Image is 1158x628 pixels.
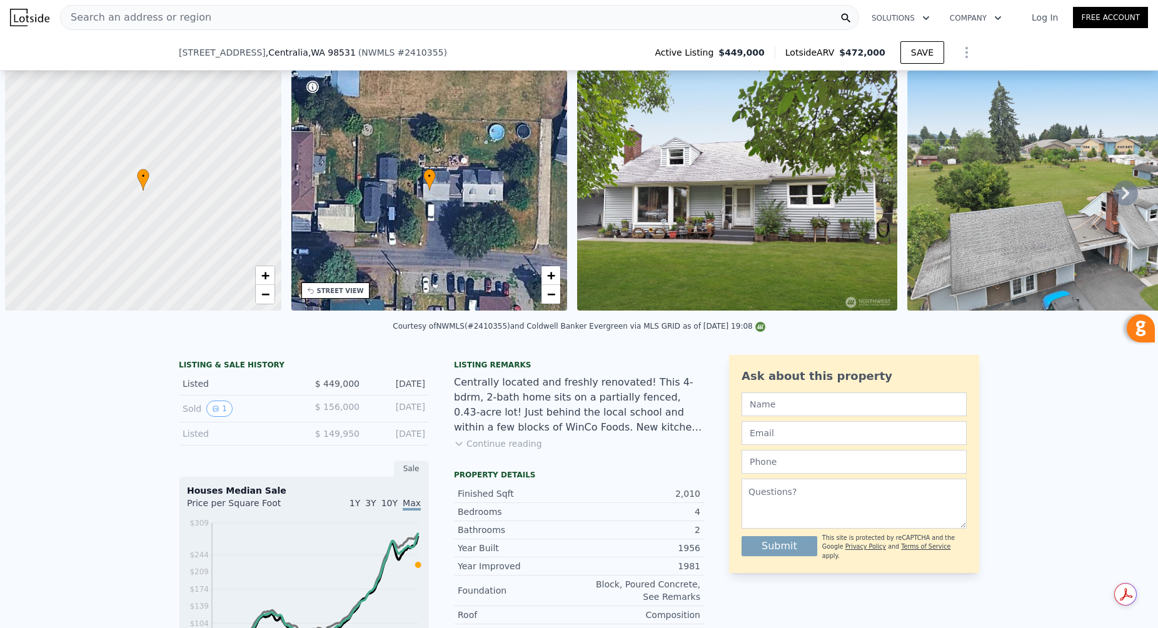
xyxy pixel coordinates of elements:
div: Block, Poured Concrete, See Remarks [579,578,700,603]
span: Max [403,498,421,511]
span: − [547,286,555,302]
a: Zoom out [256,285,274,304]
span: 1Y [350,498,360,508]
div: Ask about this property [742,367,967,385]
tspan: $209 [189,568,209,577]
a: Free Account [1073,7,1148,28]
div: • [137,169,149,191]
button: Show Options [954,40,979,65]
tspan: $174 [189,585,209,594]
span: Active Listing [655,46,718,59]
button: Submit [742,536,817,556]
div: Bathrooms [458,524,579,536]
div: Sale [394,461,429,477]
span: $ 149,950 [315,429,360,439]
div: [DATE] [370,427,425,440]
span: $472,000 [839,47,885,57]
span: # 2410355 [397,47,443,57]
button: Solutions [862,7,940,29]
span: 3Y [365,498,376,508]
div: 2,010 [579,487,700,500]
button: Continue reading [454,437,542,450]
div: LISTING & SALE HISTORY [179,360,429,372]
div: Sold [183,401,294,417]
a: Zoom in [256,266,274,285]
span: 10Y [381,498,398,508]
div: [DATE] [370,401,425,417]
div: Bedrooms [458,506,579,518]
div: 1981 [579,560,700,572]
input: Phone [742,450,967,474]
div: STREET VIEW [317,286,364,296]
div: Finished Sqft [458,487,579,500]
span: Search an address or region [61,10,211,25]
a: Zoom in [541,266,560,285]
div: Price per Square Foot [187,497,304,517]
input: Email [742,421,967,445]
div: 4 [579,506,700,518]
span: , WA 98531 [308,47,356,57]
span: Lotside ARV [785,46,839,59]
a: Zoom out [541,285,560,304]
a: Log In [1017,11,1073,24]
img: NWMLS Logo [755,322,765,332]
div: Listed [183,427,294,440]
div: Composition [579,609,700,621]
tspan: $309 [189,519,209,527]
div: Year Improved [458,560,579,572]
div: This site is protected by reCAPTCHA and the Google and apply. [822,534,967,561]
span: NWMLS [361,47,395,57]
div: Listed [183,377,294,390]
button: View historical data [206,401,233,417]
img: Lotside [10,9,49,26]
div: 1956 [579,542,700,554]
span: $ 449,000 [315,379,360,389]
span: $449,000 [718,46,765,59]
div: Houses Median Sale [187,484,421,497]
span: • [423,171,436,182]
div: Courtesy of NWMLS (#2410355) and Coldwell Banker Evergreen via MLS GRID as of [DATE] 19:08 [393,322,765,331]
span: + [261,267,269,283]
a: Privacy Policy [845,543,886,550]
div: Foundation [458,584,579,597]
div: Listing remarks [454,360,704,370]
div: 2 [579,524,700,536]
img: Sale: 167285872 Parcel: 103030517 [577,71,897,311]
a: Terms of Service [901,543,950,550]
div: [DATE] [370,377,425,390]
div: Year Built [458,542,579,554]
tspan: $244 [189,551,209,559]
span: • [137,171,149,182]
span: − [261,286,269,302]
tspan: $104 [189,619,209,628]
tspan: $139 [189,602,209,611]
div: Centrally located and freshly renovated! This 4-bdrm, 2-bath home sits on a partially fenced, 0.4... [454,375,704,435]
span: [STREET_ADDRESS] [179,46,266,59]
span: , Centralia [266,46,356,59]
input: Name [742,392,967,416]
div: Roof [458,609,579,621]
button: SAVE [900,41,944,64]
span: $ 156,000 [315,402,360,412]
button: Company [940,7,1012,29]
div: Property details [454,470,704,480]
div: • [423,169,436,191]
div: ( ) [358,46,447,59]
span: + [547,267,555,283]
